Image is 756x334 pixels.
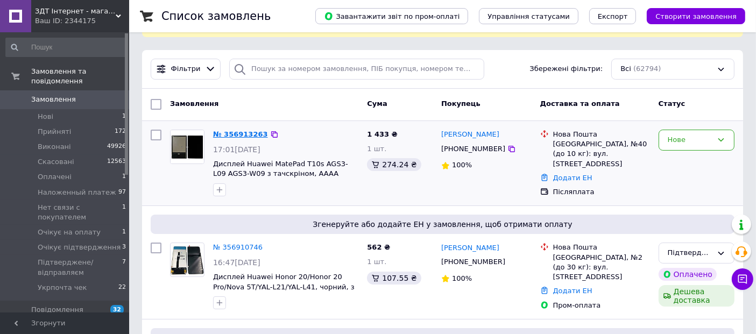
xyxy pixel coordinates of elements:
a: Фото товару [170,130,204,164]
span: Згенеруйте або додайте ЕН у замовлення, щоб отримати оплату [155,219,730,230]
span: Замовлення [31,95,76,104]
span: (62794) [633,65,661,73]
span: Очікує підтвердження [38,243,121,252]
div: 274.24 ₴ [367,158,421,171]
div: [GEOGRAPHIC_DATA], №40 (до 10 кг): вул. [STREET_ADDRESS] [553,139,650,169]
span: 1 [122,112,126,122]
div: Нове [668,134,712,146]
div: Післяплата [553,187,650,197]
a: [PERSON_NAME] [441,243,499,253]
span: 1 [122,203,126,222]
span: Повідомлення [31,305,83,315]
span: 1 шт. [367,258,386,266]
span: 32 [110,305,124,314]
span: 49926 [107,142,126,152]
span: Замовлення та повідомлення [31,67,129,86]
button: Завантажити звіт по пром-оплаті [315,8,468,24]
span: ЗДТ Інтернет - магазин Запчастин та аксесуарів Для Телефонів [35,6,116,16]
div: [GEOGRAPHIC_DATA], №2 (до 30 кг): вул. [STREET_ADDRESS] [553,253,650,282]
span: 7 [122,258,126,277]
div: Дешева доставка [659,285,734,307]
span: Оплачені [38,172,72,182]
div: Підтверджене/ відправляєм [668,247,712,259]
span: Доставка та оплата [540,100,620,108]
span: Cума [367,100,387,108]
span: 100% [452,274,472,282]
span: 562 ₴ [367,243,390,251]
a: Дисплей Huawei MatePad T10s AGS3-L09 AGS3-W09 з тачскріном, AAAA [213,160,348,178]
span: Підтверджене/ відправляєм [38,258,122,277]
span: [PHONE_NUMBER] [441,258,505,266]
span: Всі [620,64,631,74]
a: Створити замовлення [636,12,745,20]
div: Оплачено [659,268,717,281]
h1: Список замовлень [161,10,271,23]
div: Ваш ID: 2344175 [35,16,129,26]
span: 172 [115,127,126,137]
span: Наложенный платеж [38,188,116,197]
button: Управління статусами [479,8,578,24]
span: Створити замовлення [655,12,737,20]
span: 17:01[DATE] [213,145,260,154]
span: 100% [452,161,472,169]
span: Фільтри [171,64,201,74]
span: 1 [122,228,126,237]
span: Укрпочта чек [38,283,87,293]
span: Нет связи с покупателем [38,203,122,222]
span: [PHONE_NUMBER] [441,145,505,153]
img: Фото товару [171,245,204,275]
span: Експорт [598,12,628,20]
span: Замовлення [170,100,218,108]
span: 22 [118,283,126,293]
input: Пошук за номером замовлення, ПІБ покупця, номером телефону, Email, номером накладної [229,59,484,80]
span: Збережені фільтри: [529,64,603,74]
span: Покупець [441,100,481,108]
span: Прийняті [38,127,71,137]
img: Фото товару [171,130,204,164]
input: Пошук [5,38,127,57]
span: Управління статусами [487,12,570,20]
div: Нова Пошта [553,243,650,252]
span: 97 [118,188,126,197]
a: № 356910746 [213,243,263,251]
span: 1 шт. [367,145,386,153]
button: Експорт [589,8,637,24]
span: 1 433 ₴ [367,130,397,138]
span: 12563 [107,157,126,167]
span: 16:47[DATE] [213,258,260,267]
a: Дисплей Huawei Honor 20/Honor 20 Pro/Nova 5T/YAL-L21/YAL-L41, чорний, з тачскріном, ORIG [213,273,355,301]
span: 3 [122,243,126,252]
a: № 356913263 [213,130,268,138]
button: Створити замовлення [647,8,745,24]
a: Додати ЕН [553,287,592,295]
span: Скасовані [38,157,74,167]
span: 1 [122,172,126,182]
span: Завантажити звіт по пром-оплаті [324,11,460,21]
a: Додати ЕН [553,174,592,182]
button: Чат з покупцем [732,268,753,290]
a: [PERSON_NAME] [441,130,499,140]
span: Нові [38,112,53,122]
span: Виконані [38,142,71,152]
div: Пром-оплата [553,301,650,310]
span: Очікує на оплату [38,228,101,237]
a: Фото товару [170,243,204,277]
div: 107.55 ₴ [367,272,421,285]
div: Нова Пошта [553,130,650,139]
span: Статус [659,100,686,108]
